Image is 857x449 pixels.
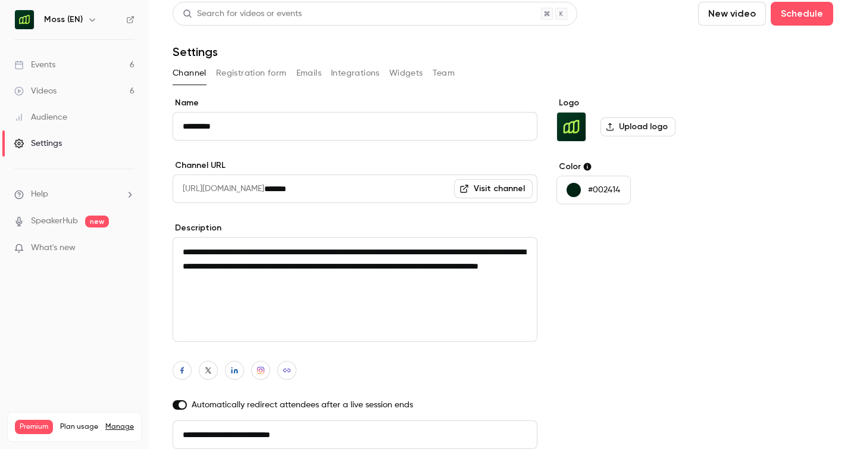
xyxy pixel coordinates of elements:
[15,420,53,434] span: Premium
[557,113,586,141] img: Moss (EN)
[44,14,83,26] h6: Moss (EN)
[173,399,537,411] label: Automatically redirect attendees after a live session ends
[331,64,380,83] button: Integrations
[173,97,537,109] label: Name
[14,188,135,201] li: help-dropdown-opener
[556,161,739,173] label: Color
[31,242,76,254] span: What's new
[771,2,833,26] button: Schedule
[14,138,62,149] div: Settings
[600,117,675,136] label: Upload logo
[433,64,455,83] button: Team
[698,2,766,26] button: New video
[85,216,109,227] span: new
[389,64,423,83] button: Widgets
[173,64,207,83] button: Channel
[173,174,264,203] span: [URL][DOMAIN_NAME]
[556,97,739,109] label: Logo
[120,243,135,254] iframe: Noticeable Trigger
[183,8,302,20] div: Search for videos or events
[31,215,78,227] a: SpeakerHub
[31,188,48,201] span: Help
[556,97,739,142] section: Logo
[588,184,620,196] p: #002414
[173,222,537,234] label: Description
[296,64,321,83] button: Emails
[14,111,67,123] div: Audience
[173,45,218,59] h1: Settings
[556,176,631,204] button: #002414
[105,422,134,432] a: Manage
[60,422,98,432] span: Plan usage
[216,64,287,83] button: Registration form
[173,160,537,172] label: Channel URL
[454,179,533,198] a: Visit channel
[15,10,34,29] img: Moss (EN)
[14,59,55,71] div: Events
[14,85,57,97] div: Videos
